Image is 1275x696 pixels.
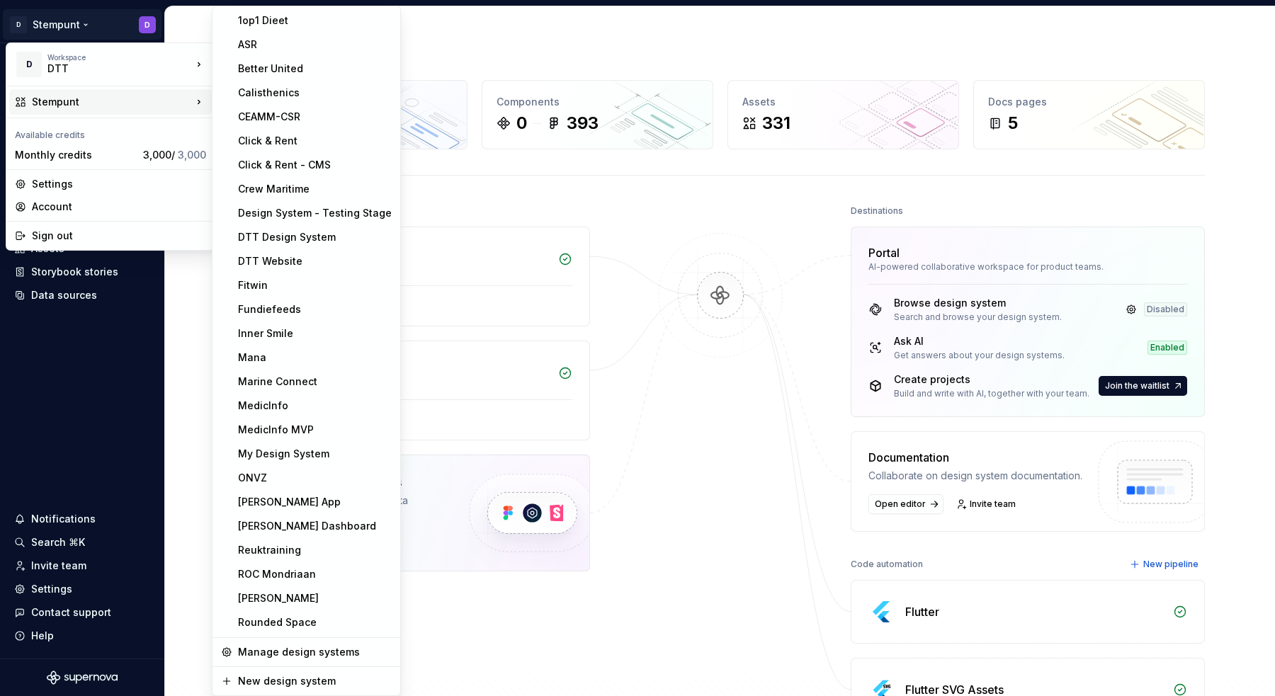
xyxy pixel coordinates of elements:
[143,149,206,161] span: 3,000 /
[238,254,392,268] div: DTT Website
[238,302,392,316] div: Fundiefeeds
[238,423,392,437] div: MedicInfo MVP
[238,230,392,244] div: DTT Design System
[238,158,392,172] div: Click & Rent - CMS
[238,375,392,389] div: Marine Connect
[238,13,392,28] div: 1op1 Dieet
[238,278,392,292] div: Fitwin
[238,350,392,365] div: Mana
[238,674,392,688] div: New design system
[238,399,392,413] div: MedicInfo
[238,591,392,605] div: [PERSON_NAME]
[238,86,392,100] div: Calisthenics
[238,182,392,196] div: Crew Maritime
[238,110,392,124] div: CEAMM-CSR
[238,543,392,557] div: Reuktraining
[238,615,392,629] div: Rounded Space
[32,177,206,191] div: Settings
[238,134,392,148] div: Click & Rent
[178,149,206,161] span: 3,000
[238,645,392,659] div: Manage design systems
[15,148,137,162] div: Monthly credits
[32,95,192,109] div: Stempunt
[238,38,392,52] div: ASR
[238,326,392,341] div: Inner Smile
[238,495,392,509] div: [PERSON_NAME] App
[238,206,392,220] div: Design System - Testing Stage
[47,62,168,76] div: DTT
[238,519,392,533] div: [PERSON_NAME] Dashboard
[238,447,392,461] div: My Design System
[238,471,392,485] div: ONVZ
[32,200,206,214] div: Account
[238,62,392,76] div: Better United
[9,121,212,144] div: Available credits
[32,229,206,243] div: Sign out
[238,567,392,581] div: ROC Mondriaan
[16,52,42,77] div: D
[47,53,192,62] div: Workspace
